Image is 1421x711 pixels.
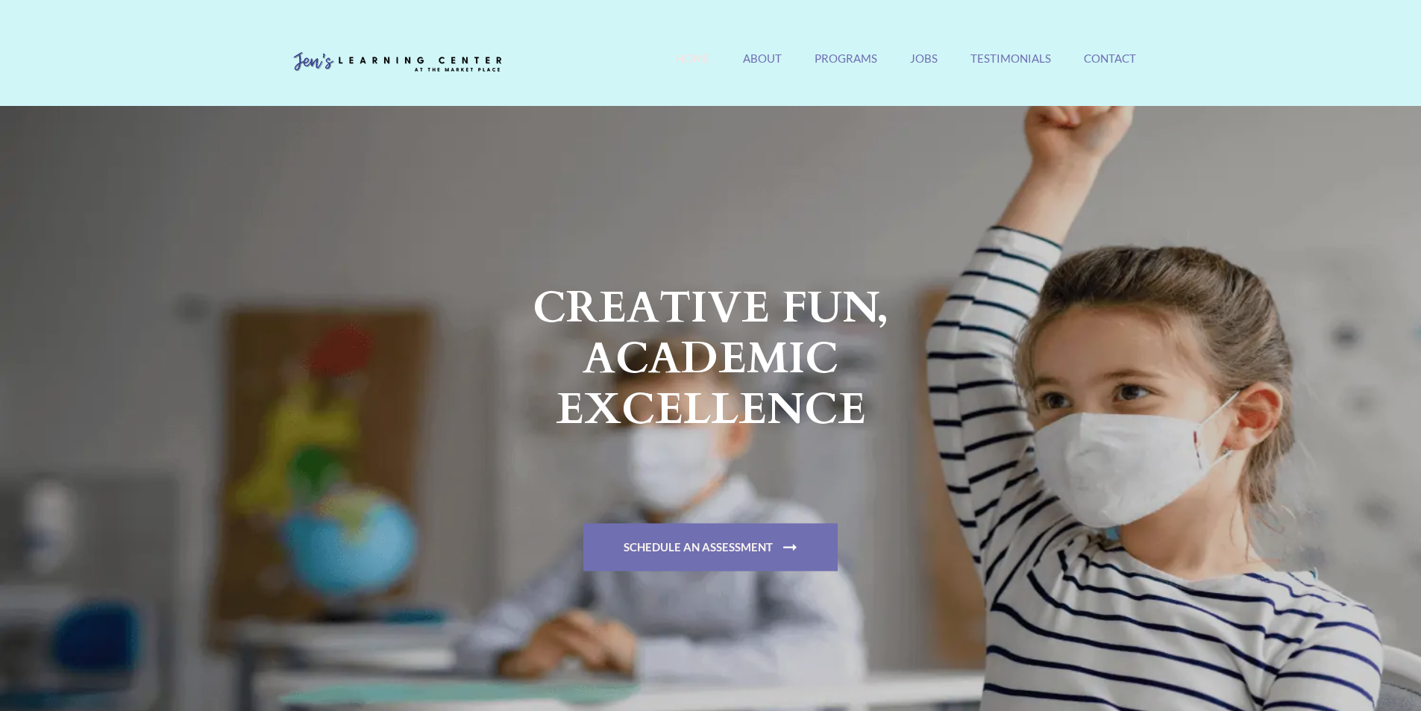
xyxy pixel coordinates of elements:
[815,51,877,84] a: Programs
[910,51,938,84] a: Jobs
[970,51,1051,84] a: Testimonials
[583,523,838,571] a: Schedule An Assessment
[286,40,509,85] img: Jen's Learning Center Logo Transparent
[1084,51,1136,84] a: Contact
[676,51,710,84] a: Home
[743,51,782,84] a: About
